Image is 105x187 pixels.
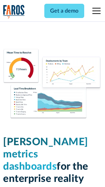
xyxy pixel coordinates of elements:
[3,137,88,172] span: [PERSON_NAME] metrics dashboards
[3,5,25,19] img: Logo of the analytics and reporting company Faros.
[3,136,102,185] h1: for the enterprise reality
[44,4,84,18] a: Get a demo
[3,49,102,120] img: Dora Metrics Dashboard
[3,5,25,19] a: home
[88,3,102,19] div: menu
